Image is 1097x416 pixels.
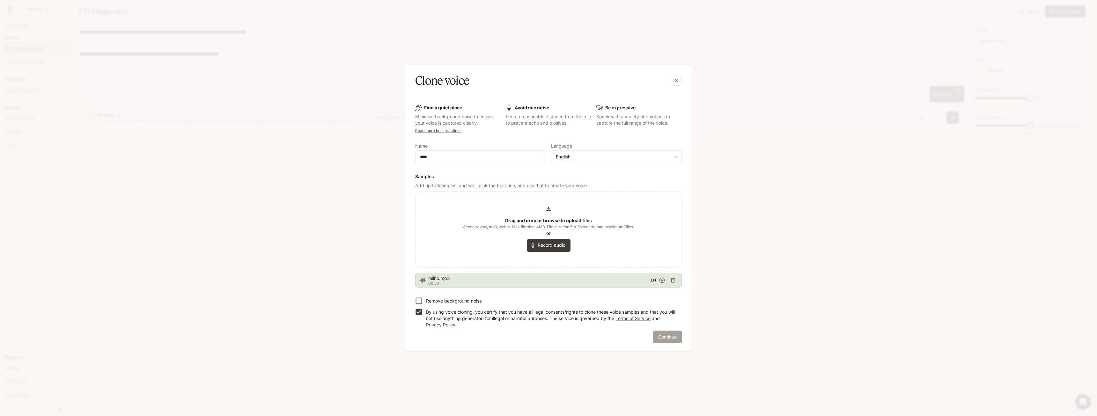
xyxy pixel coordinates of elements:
[596,113,682,126] p: Speak with a variety of emotions to capture the full range of the voice.
[424,105,462,110] b: Find a quiet place
[415,182,682,189] p: Add up to 3 samples, and we'll pick the best one, and use that to create your voice
[426,298,482,304] p: Remove background noise
[551,154,681,160] div: English
[415,73,469,89] h5: Clone voice
[506,113,591,126] p: Keep a reasonable distance from the mic to prevent echo and plosives.
[653,331,682,343] button: Continue
[415,144,428,148] p: Name
[428,281,651,285] p: 00:30
[463,224,634,230] span: Accepts: wav, mp3, webm. Max file size: 4MB. File duration 5 to 15 seconds long. Maximum 3 files.
[415,128,461,133] a: Read more best practices
[505,218,592,223] b: Drag and drop or browse to upload files
[551,144,572,148] p: Language
[605,105,636,110] b: Be expressive
[415,113,501,126] p: Minimize background noise to ensure your voice is captured clearly.
[615,316,651,321] a: Terms of Service
[426,309,677,328] p: By using voice cloning, you certify that you have all legal consents/rights to clone these voice ...
[556,154,671,160] div: English
[515,105,549,110] b: Avoid mic noise
[527,239,571,252] button: Record audio
[651,277,656,283] span: EN
[546,230,551,236] b: or
[426,322,455,327] a: Privacy Policy
[428,275,651,281] span: miiho.mp3
[415,173,682,180] h6: Samples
